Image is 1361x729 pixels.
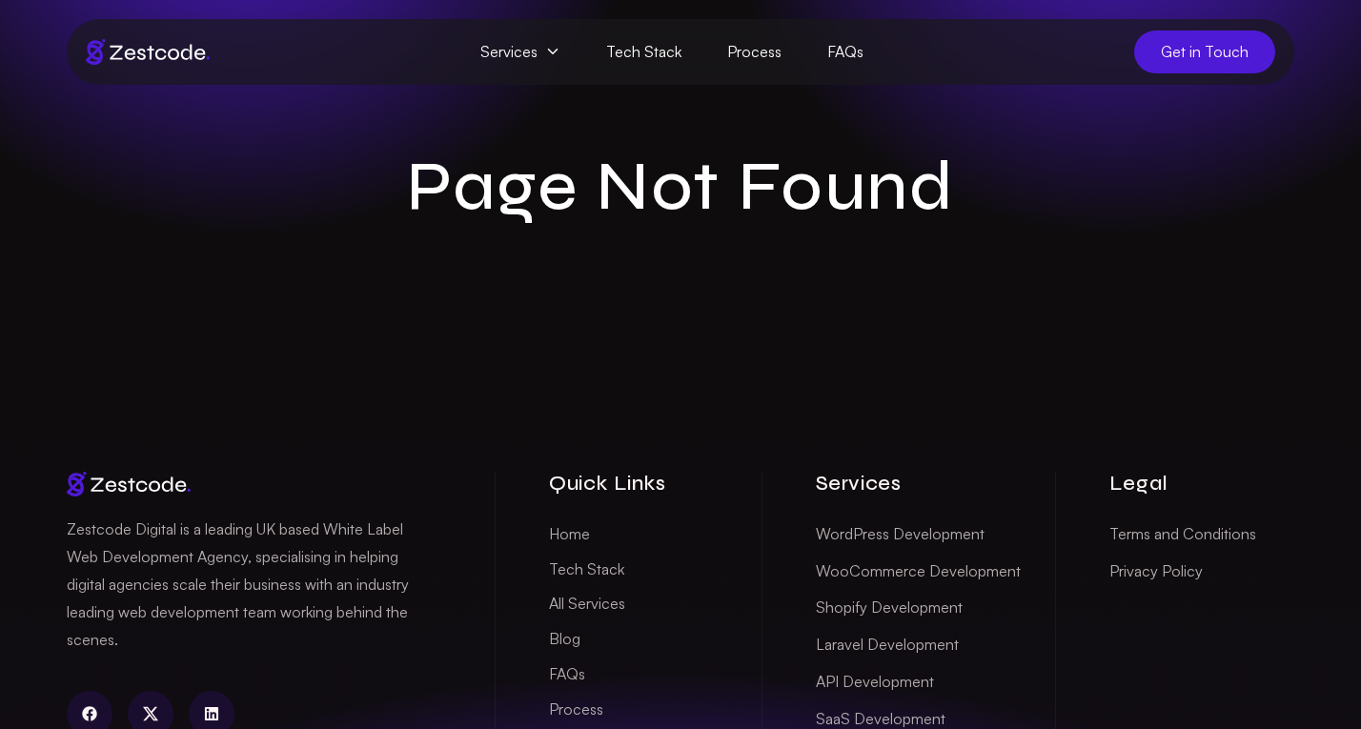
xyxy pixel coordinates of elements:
[1109,519,1256,549] a: Terms and Conditions
[1134,30,1275,73] a: Get in Touch
[549,624,580,654] a: Blog
[457,30,583,73] span: Services
[549,519,590,549] a: Home
[549,472,708,496] h3: Quick Links
[549,659,585,689] a: FAQs
[804,30,886,73] a: FAQs
[816,472,1055,496] h3: Services
[86,39,210,65] img: Brand logo of zestcode digital
[1109,472,1294,496] h3: Legal
[549,695,603,724] a: Process
[816,667,934,697] a: API Development
[67,516,437,653] p: Zestcode Digital is a leading UK based White Label Web Development Agency, specialising in helpin...
[406,146,955,228] h1: Page Not Found
[549,589,625,618] a: All Services
[549,555,624,584] a: Tech Stack
[816,557,1021,586] a: WooCommerce Development
[816,593,963,622] a: Shopify Development
[704,30,804,73] a: Process
[816,519,985,549] a: WordPress Development
[67,472,191,497] img: Brand logo of zestcode digital
[583,30,704,73] a: Tech Stack
[816,630,959,659] a: Laravel Development
[1109,557,1203,586] a: Privacy Policy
